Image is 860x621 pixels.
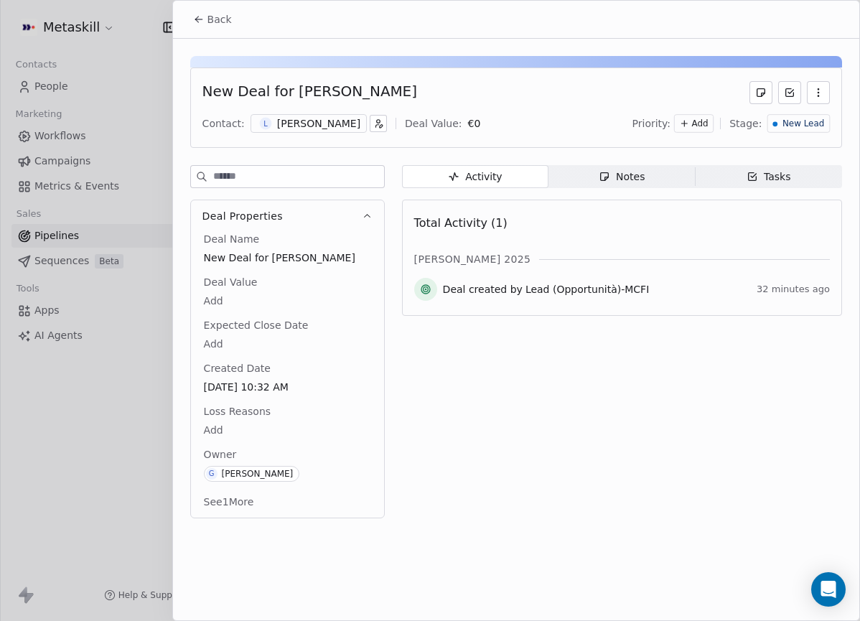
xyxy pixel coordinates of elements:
[443,282,523,297] span: Deal created by
[525,282,649,297] span: Lead (Opportunità)-MCFI
[202,116,245,131] div: Contact:
[782,118,824,130] span: New Lead
[209,468,215,480] div: G
[204,380,371,394] span: [DATE] 10:32 AM
[202,209,283,223] span: Deal Properties
[207,12,232,27] span: Back
[277,116,360,131] div: [PERSON_NAME]
[468,118,481,129] span: € 0
[204,423,371,437] span: Add
[204,294,371,308] span: Add
[414,216,508,230] span: Total Activity (1)
[414,252,531,266] span: [PERSON_NAME] 2025
[201,404,274,419] span: Loss Reasons
[195,489,263,515] button: See1More
[811,572,846,607] div: Open Intercom Messenger
[757,284,830,295] span: 32 minutes ago
[202,81,417,104] div: New Deal for [PERSON_NAME]
[599,169,645,185] div: Notes
[201,232,263,246] span: Deal Name
[259,118,271,130] span: L
[692,118,709,130] span: Add
[405,116,462,131] div: Deal Value:
[201,318,312,332] span: Expected Close Date
[204,337,371,351] span: Add
[204,251,371,265] span: New Deal for [PERSON_NAME]
[191,200,384,232] button: Deal Properties
[632,116,671,131] span: Priority:
[201,361,274,375] span: Created Date
[222,469,294,479] div: [PERSON_NAME]
[201,275,261,289] span: Deal Value
[747,169,791,185] div: Tasks
[191,232,384,518] div: Deal Properties
[729,116,762,131] span: Stage:
[201,447,240,462] span: Owner
[184,6,240,32] button: Back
